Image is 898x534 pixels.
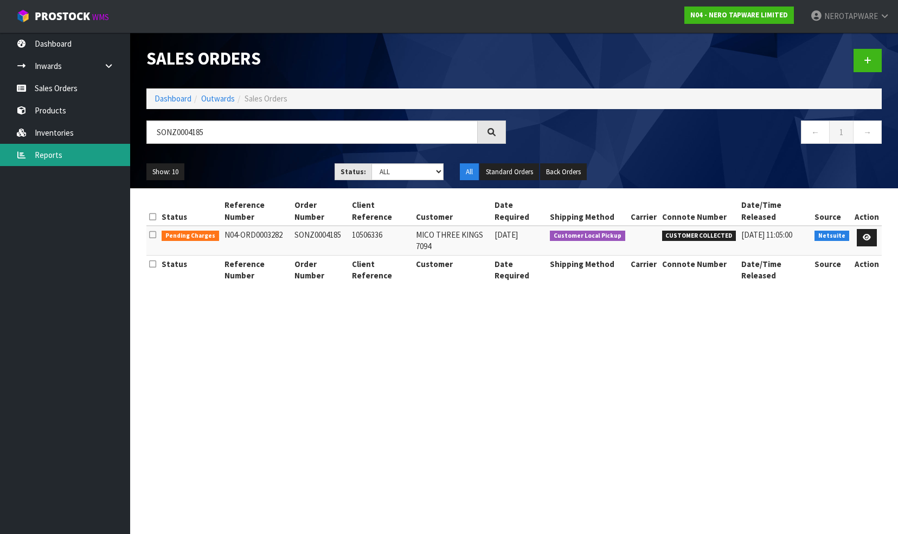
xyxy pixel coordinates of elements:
[628,255,659,284] th: Carrier
[812,196,852,226] th: Source
[739,196,812,226] th: Date/Time Released
[413,196,492,226] th: Customer
[201,93,235,104] a: Outwards
[540,163,587,181] button: Back Orders
[492,196,547,226] th: Date Required
[824,11,878,21] span: NEROTAPWARE
[155,93,191,104] a: Dashboard
[739,255,812,284] th: Date/Time Released
[222,255,292,284] th: Reference Number
[292,226,349,255] td: SONZ0004185
[547,196,628,226] th: Shipping Method
[35,9,90,23] span: ProStock
[159,196,222,226] th: Status
[801,120,830,144] a: ←
[829,120,854,144] a: 1
[292,196,349,226] th: Order Number
[662,231,736,241] span: CUSTOMER COLLECTED
[349,255,413,284] th: Client Reference
[146,120,478,144] input: Search sales orders
[628,196,659,226] th: Carrier
[222,196,292,226] th: Reference Number
[16,9,30,23] img: cube-alt.png
[812,255,852,284] th: Source
[495,230,518,240] span: [DATE]
[162,231,219,241] span: Pending Charges
[245,93,287,104] span: Sales Orders
[814,231,849,241] span: Netsuite
[550,231,625,241] span: Customer Local Pickup
[659,255,739,284] th: Connote Number
[92,12,109,22] small: WMS
[146,163,184,181] button: Show: 10
[741,230,792,240] span: [DATE] 11:05:00
[852,196,882,226] th: Action
[460,163,479,181] button: All
[852,255,882,284] th: Action
[292,255,349,284] th: Order Number
[480,163,539,181] button: Standard Orders
[413,255,492,284] th: Customer
[853,120,882,144] a: →
[349,196,413,226] th: Client Reference
[413,226,492,255] td: MICO THREE KINGS 7094
[547,255,628,284] th: Shipping Method
[659,196,739,226] th: Connote Number
[222,226,292,255] td: N04-ORD0003282
[690,10,788,20] strong: N04 - NERO TAPWARE LIMITED
[159,255,222,284] th: Status
[341,167,366,176] strong: Status:
[522,120,882,147] nav: Page navigation
[492,255,547,284] th: Date Required
[349,226,413,255] td: 10506336
[146,49,506,68] h1: Sales Orders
